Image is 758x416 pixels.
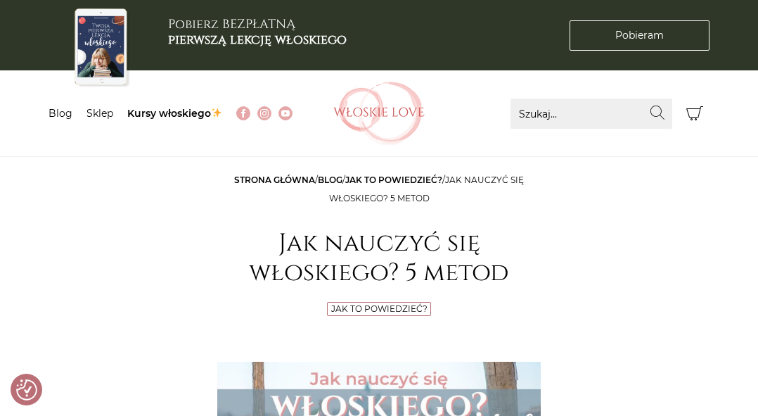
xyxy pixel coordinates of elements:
img: Włoskielove [333,82,425,145]
a: Jak to powiedzieć? [345,175,442,185]
h1: Jak nauczyć się włoskiego? 5 metod [217,229,541,288]
a: Blog [318,175,342,185]
button: Koszyk [679,99,709,129]
a: Strona główna [234,175,315,185]
input: Szukaj... [510,99,672,129]
a: Jak to powiedzieć? [331,303,428,314]
img: Revisit consent button [16,379,37,401]
b: pierwszą lekcję włoskiego [168,31,347,49]
span: Pobieram [615,28,664,43]
button: Preferencje co do zgód [16,379,37,401]
img: ✨ [212,108,221,118]
a: Pobieram [570,20,709,51]
h3: Pobierz BEZPŁATNĄ [168,17,347,47]
a: Sklep [86,107,113,120]
span: / / / [234,175,524,203]
a: Blog [49,107,72,120]
a: Kursy włoskiego [127,107,222,120]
